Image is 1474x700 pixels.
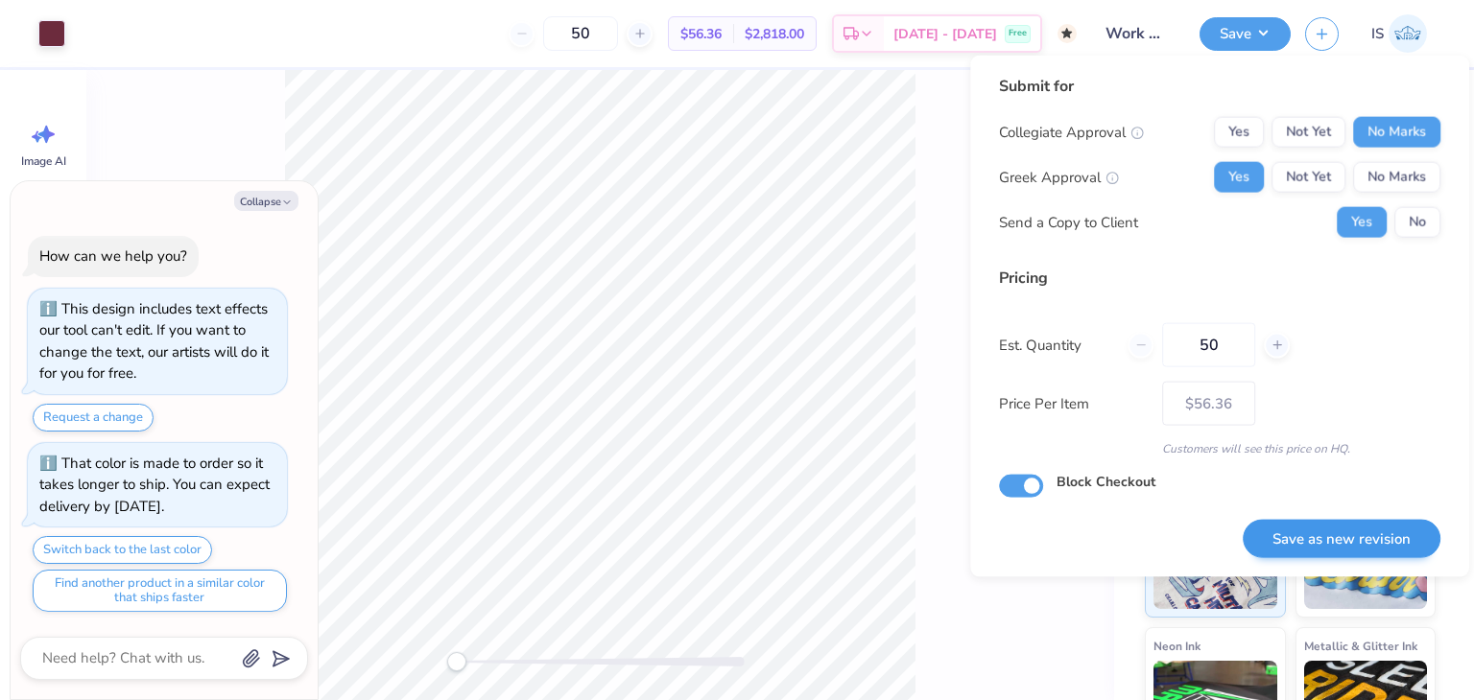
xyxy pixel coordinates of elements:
input: – – [1162,323,1255,367]
div: That color is made to order so it takes longer to ship. You can expect delivery by [DATE]. [39,454,270,516]
div: Submit for [999,75,1440,98]
button: Save [1200,17,1291,51]
img: Ishita Singh [1389,14,1427,53]
button: Request a change [33,404,154,432]
button: No [1394,207,1440,238]
button: No Marks [1353,162,1440,193]
label: Price Per Item [999,392,1148,414]
span: Metallic & Glitter Ink [1304,636,1417,656]
button: Yes [1214,117,1264,148]
div: This design includes text effects our tool can't edit. If you want to change the text, our artist... [39,299,269,384]
button: Not Yet [1272,162,1345,193]
span: IS [1371,23,1384,45]
span: Image AI [21,153,66,169]
button: Find another product in a similar color that ships faster [33,570,287,612]
div: Accessibility label [447,652,466,671]
button: Yes [1337,207,1387,238]
button: Collapse [234,191,298,211]
div: Send a Copy to Client [999,211,1138,233]
span: $56.36 [680,24,722,44]
button: Switch back to the last color [33,536,212,564]
span: [DATE] - [DATE] [893,24,997,44]
span: $2,818.00 [745,24,804,44]
button: Not Yet [1272,117,1345,148]
label: Est. Quantity [999,334,1113,356]
label: Block Checkout [1057,472,1155,492]
div: Customers will see this price on HQ. [999,440,1440,457]
div: Collegiate Approval [999,121,1144,143]
a: IS [1363,14,1436,53]
span: Free [1009,27,1027,40]
button: No Marks [1353,117,1440,148]
div: Greek Approval [999,166,1119,188]
input: – – [543,16,618,51]
div: How can we help you? [39,246,187,266]
input: Untitled Design [1091,14,1185,53]
button: Save as new revision [1243,519,1440,558]
span: Neon Ink [1153,636,1201,656]
div: Pricing [999,267,1440,290]
button: Yes [1214,162,1264,193]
